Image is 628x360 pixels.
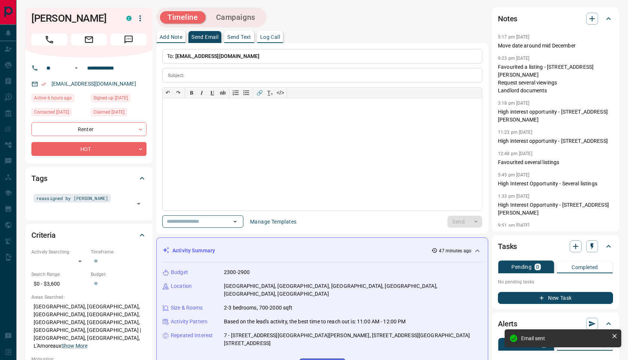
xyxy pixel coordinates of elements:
p: High Interest Opportunity - Several listings [498,180,613,188]
p: To: [162,49,482,64]
div: Criteria [31,226,147,244]
div: Activity Summary47 minutes ago [163,244,482,258]
span: Email [71,34,107,46]
button: 🔗 [254,87,265,98]
p: 1:33 pm [DATE] [498,194,530,199]
p: 9:23 pm [DATE] [498,56,530,61]
button: Manage Templates [246,216,301,228]
button: ↷ [173,87,184,98]
button: 𝐔 [207,87,218,98]
p: 9:51 am [DATE] [498,223,530,228]
span: [EMAIL_ADDRESS][DOMAIN_NAME] [175,53,260,59]
p: [GEOGRAPHIC_DATA], [GEOGRAPHIC_DATA], [GEOGRAPHIC_DATA], [GEOGRAPHIC_DATA], [GEOGRAPHIC_DATA], [G... [31,301,147,352]
p: Send Email [191,34,218,40]
h2: Criteria [31,229,56,241]
div: Mon Aug 18 2025 [31,94,87,104]
div: Renter [31,122,147,136]
div: Fri Jul 18 2025 [31,108,87,119]
p: 3:18 pm [DATE] [498,101,530,106]
p: Actively Searching: [31,249,87,255]
button: Open [133,199,144,209]
button: Campaigns [209,11,263,24]
p: 0 [536,264,539,270]
button: 𝐁 [186,87,197,98]
p: Favourited several listings [498,159,613,166]
div: Thu Sep 12 2024 [91,108,147,119]
button: Open [230,216,240,227]
p: Favourited a listing - [STREET_ADDRESS][PERSON_NAME] Request several viewings Landlord documents [498,63,613,95]
p: Move date around mid December [498,42,613,50]
p: High interest opportunity - [STREET_ADDRESS] [498,137,613,145]
span: Claimed [DATE] [93,108,124,116]
p: 7 - [STREET_ADDRESS][GEOGRAPHIC_DATA][PERSON_NAME], [STREET_ADDRESS][GEOGRAPHIC_DATA][STREET_ADDR... [224,332,482,347]
p: 11:23 pm [DATE] [498,130,532,135]
span: Contacted [DATE] [34,108,69,116]
button: Numbered list [231,87,241,98]
p: Location [171,282,192,290]
button: ab [218,87,228,98]
button: Show More [61,342,87,350]
p: 2300-2900 [224,268,250,276]
div: split button [447,216,482,228]
p: 5:45 pm [DATE] [498,172,530,178]
p: 2-3 bedrooms, 700-2000 sqft [224,304,293,312]
svg: Email Verified [41,81,46,87]
button: ↶ [163,87,173,98]
p: Budget: [91,271,147,278]
div: Tags [31,169,147,187]
p: Subject: [168,72,184,79]
div: Email sent [521,335,609,341]
div: HOT [31,142,147,156]
p: No pending tasks [498,276,613,287]
span: Active 6 hours ago [34,94,72,102]
p: Send Text [227,34,251,40]
p: Budget [171,268,188,276]
p: Timeframe: [91,249,147,255]
p: Areas Searched: [31,294,147,301]
button: Open [72,64,81,73]
div: Alerts [498,315,613,333]
span: Message [111,34,147,46]
p: Completed [572,265,598,270]
p: Activity Summary [172,247,215,255]
div: Tasks [498,237,613,255]
p: High interest opportunity - [STREET_ADDRESS][PERSON_NAME] [498,108,613,124]
h2: Notes [498,13,517,25]
p: Log Call [260,34,280,40]
a: [EMAIL_ADDRESS][DOMAIN_NAME] [52,81,136,87]
span: 𝐔 [210,90,214,96]
p: Search Range: [31,271,87,278]
h2: Tags [31,172,47,184]
h2: Tasks [498,240,517,252]
button: Timeline [160,11,206,24]
p: Size & Rooms [171,304,203,312]
button: Bullet list [241,87,252,98]
button: New Task [498,292,613,304]
p: Add Note [160,34,182,40]
p: High Interest Opportunity - [STREET_ADDRESS][PERSON_NAME] [498,201,613,217]
div: condos.ca [126,16,132,21]
p: 5:17 pm [DATE] [498,34,530,40]
span: Signed up [DATE] [93,94,128,102]
div: Notes [498,10,613,28]
p: [GEOGRAPHIC_DATA], [GEOGRAPHIC_DATA], [GEOGRAPHIC_DATA], [GEOGRAPHIC_DATA], [GEOGRAPHIC_DATA], [G... [224,282,482,298]
p: 12:48 pm [DATE] [498,151,532,156]
span: Call [31,34,67,46]
p: Repeated Interest [171,332,213,339]
button: </> [275,87,286,98]
p: 47 minutes ago [439,247,471,254]
span: reassigned by [PERSON_NAME] [36,194,108,202]
h2: Alerts [498,318,517,330]
button: T̲ₓ [265,87,275,98]
div: Sun Oct 31 2021 [91,94,147,104]
p: $0 - $3,600 [31,278,87,290]
h1: [PERSON_NAME] [31,12,115,24]
p: Activity Pattern [171,318,207,326]
p: Pending [511,264,532,270]
p: Based on the lead's activity, the best time to reach out is: 11:00 AM - 12:00 PM [224,318,406,326]
s: ab [220,90,226,96]
button: 𝑰 [197,87,207,98]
